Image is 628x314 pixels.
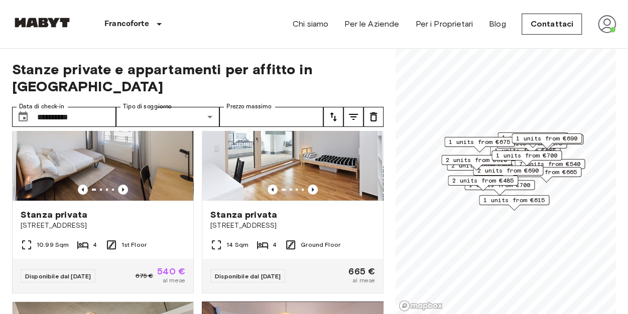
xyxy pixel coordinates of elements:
span: Ground Floor [301,240,340,249]
div: Map marker [512,133,582,149]
label: Prezzo massimo [226,102,271,111]
img: Habyt [12,18,72,28]
span: 540 € [157,267,185,276]
span: 1 units from €665 [516,168,577,177]
a: Per i Proprietari [415,18,473,30]
span: Disponibile dal [DATE] [215,272,281,280]
img: Marketing picture of unit DE-04-003-02M [202,80,383,201]
div: Map marker [444,137,515,152]
div: Map marker [491,150,562,166]
a: Contattaci [522,14,582,35]
span: 4 [273,240,277,249]
span: al mese [352,276,375,285]
span: Disponibile dal [DATE] [25,272,91,280]
button: tune [343,107,363,127]
button: Previous image [118,185,128,195]
span: al mese [163,276,185,285]
div: Map marker [448,176,518,191]
button: tune [363,107,384,127]
span: 1 units from €615 [483,196,545,205]
div: Map marker [441,155,512,171]
a: Per le Aziende [344,18,399,30]
span: Stanze private e appartamenti per affitto in [GEOGRAPHIC_DATA] [12,61,384,95]
span: 4 [93,240,97,249]
span: Stanza privata [21,209,87,221]
button: Previous image [308,185,318,195]
span: 10.99 Sqm [37,240,69,249]
span: 2 units from €610 [446,155,507,165]
span: 7 units from €540 [519,160,580,169]
button: tune [323,107,343,127]
p: Francoforte [104,18,149,30]
span: [STREET_ADDRESS] [210,221,375,231]
div: Map marker [473,166,543,181]
label: Data di check-in [19,102,64,111]
span: 1 units from €700 [496,151,557,160]
span: 665 € [348,267,375,276]
span: 1 units from €690 [502,133,563,142]
span: 1 units from €690 [516,134,577,143]
span: Stanza privata [210,209,277,221]
img: avatar [598,15,616,33]
button: Previous image [268,185,278,195]
div: Map marker [497,132,568,148]
span: 14 Sqm [226,240,248,249]
a: Chi siamo [293,18,328,30]
a: Blog [489,18,506,30]
span: 1 units from €700 [469,181,530,190]
span: 1 units from €675 [449,137,510,146]
div: Map marker [511,167,581,183]
div: Map marker [479,195,549,211]
span: 2 units from €690 [477,166,539,175]
span: 675 € [135,271,153,280]
button: Previous image [78,185,88,195]
span: 2 units from €485 [452,176,514,185]
button: Choose date, selected date is 1 Feb 2026 [13,107,33,127]
img: Marketing picture of unit DE-04-037-002-03Q [13,80,193,201]
span: [STREET_ADDRESS] [21,221,185,231]
a: Marketing picture of unit DE-04-003-02MPrevious imagePrevious imageStanza privata[STREET_ADDRESS]... [202,80,384,293]
a: Marketing picture of unit DE-04-037-002-03QPrevious imagePrevious imageStanza privata[STREET_ADDR... [12,80,194,293]
span: 1st Floor [121,240,147,249]
div: Map marker [490,145,560,161]
label: Tipo di soggiorno [123,102,172,111]
a: Mapbox logo [399,300,443,311]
